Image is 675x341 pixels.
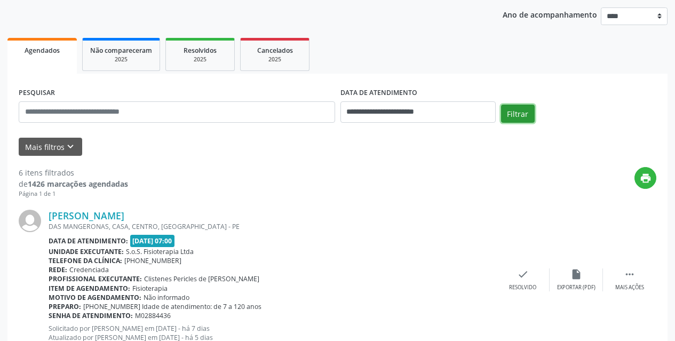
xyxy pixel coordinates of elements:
span: Agendados [25,46,60,55]
label: DATA DE ATENDIMENTO [340,85,417,101]
div: 2025 [173,55,227,64]
div: 2025 [248,55,301,64]
span: Resolvidos [184,46,217,55]
span: M02884436 [135,311,171,320]
span: [PHONE_NUMBER] Idade de atendimento: de 7 a 120 anos [83,302,261,311]
div: Resolvido [509,284,536,291]
b: Telefone da clínica: [49,256,122,265]
strong: 1426 marcações agendadas [28,179,128,189]
img: img [19,210,41,232]
span: Credenciada [69,265,109,274]
span: Fisioterapia [132,284,168,293]
span: Clistenes Pericles de [PERSON_NAME] [144,274,259,283]
span: Não compareceram [90,46,152,55]
b: Senha de atendimento: [49,311,133,320]
b: Preparo: [49,302,81,311]
span: [DATE] 07:00 [130,235,175,247]
div: Página 1 de 1 [19,189,128,199]
a: [PERSON_NAME] [49,210,124,221]
b: Rede: [49,265,67,274]
span: Não informado [144,293,189,302]
i:  [624,268,636,280]
label: PESQUISAR [19,85,55,101]
b: Data de atendimento: [49,236,128,245]
div: Exportar (PDF) [557,284,595,291]
span: Cancelados [257,46,293,55]
button: Mais filtroskeyboard_arrow_down [19,138,82,156]
button: Filtrar [501,105,535,123]
span: S.o.S. Fisioterapia Ltda [126,247,194,256]
b: Unidade executante: [49,247,124,256]
span: [PHONE_NUMBER] [124,256,181,265]
div: DAS MANGERONAS, CASA, CENTRO, [GEOGRAPHIC_DATA] - PE [49,222,496,231]
div: Mais ações [615,284,644,291]
p: Ano de acompanhamento [503,7,597,21]
b: Item de agendamento: [49,284,130,293]
i: insert_drive_file [570,268,582,280]
i: print [640,172,652,184]
div: 6 itens filtrados [19,167,128,178]
i: check [517,268,529,280]
div: 2025 [90,55,152,64]
b: Motivo de agendamento: [49,293,141,302]
i: keyboard_arrow_down [65,141,76,153]
b: Profissional executante: [49,274,142,283]
button: print [634,167,656,189]
div: de [19,178,128,189]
